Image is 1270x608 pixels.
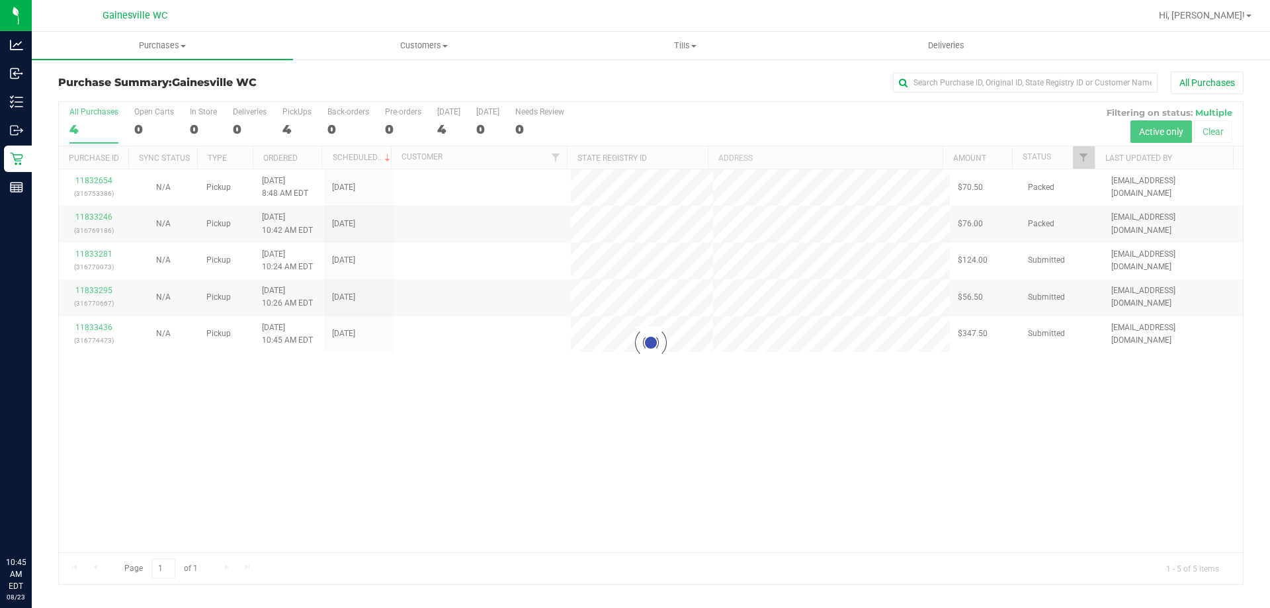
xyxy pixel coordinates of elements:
inline-svg: Retail [10,152,23,165]
p: 08/23 [6,592,26,602]
inline-svg: Outbound [10,124,23,137]
inline-svg: Analytics [10,38,23,52]
span: Gainesville WC [103,10,167,21]
button: All Purchases [1171,71,1244,94]
span: Hi, [PERSON_NAME]! [1159,10,1245,21]
a: Deliveries [816,32,1077,60]
a: Purchases [32,32,293,60]
iframe: Resource center [13,502,53,542]
span: Purchases [32,40,293,52]
input: Search Purchase ID, Original ID, State Registry ID or Customer Name... [893,73,1158,93]
a: Tills [554,32,816,60]
span: Tills [555,40,815,52]
inline-svg: Reports [10,181,23,194]
inline-svg: Inventory [10,95,23,109]
span: Gainesville WC [172,76,257,89]
span: Deliveries [910,40,982,52]
h3: Purchase Summary: [58,77,453,89]
a: Customers [293,32,554,60]
p: 10:45 AM EDT [6,556,26,592]
span: Customers [294,40,554,52]
inline-svg: Inbound [10,67,23,80]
